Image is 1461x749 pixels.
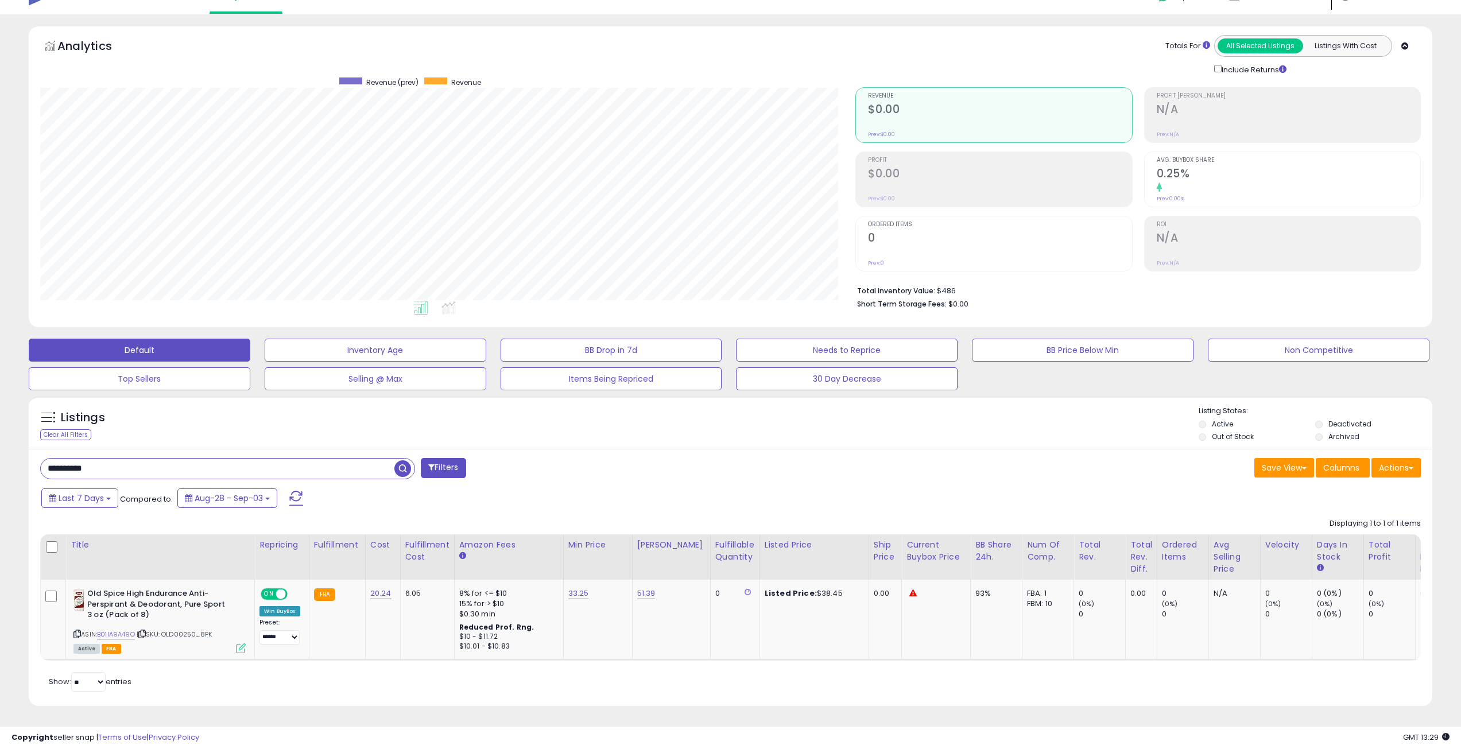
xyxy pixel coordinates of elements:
h2: N/A [1157,103,1420,118]
div: 0 [1369,609,1415,619]
div: 15% for > $10 [459,599,555,609]
button: Save View [1254,458,1314,478]
h2: 0 [868,231,1131,247]
small: Prev: 0.00% [1157,195,1184,202]
div: Velocity [1265,539,1307,551]
small: (0%) [1162,599,1178,608]
button: 30 Day Decrease [736,367,958,390]
small: Days In Stock. [1317,563,1324,573]
div: 0.00 [874,588,893,599]
span: Ordered Items [868,222,1131,228]
small: Prev: $0.00 [868,195,895,202]
div: Total Rev. [1079,539,1121,563]
div: Fulfillable Quantity [715,539,755,563]
b: Reduced Prof. Rng. [459,622,534,632]
small: (0%) [1369,599,1385,608]
div: Win BuyBox [259,606,300,616]
div: 0 [1079,609,1125,619]
div: Avg Selling Price [1214,539,1255,575]
span: Revenue [868,93,1131,99]
h2: 0.25% [1157,167,1420,183]
button: Needs to Reprice [736,339,958,362]
div: 8% for <= $10 [459,588,555,599]
small: Prev: N/A [1157,259,1179,266]
div: FBM: 10 [1027,599,1065,609]
button: Last 7 Days [41,488,118,508]
div: 93% [975,588,1013,599]
strong: Copyright [11,732,53,743]
button: Listings With Cost [1303,38,1388,53]
b: Old Spice High Endurance Anti-Perspirant & Deodorant, Pure Sport 3 oz (Pack of 8) [87,588,227,623]
div: 0 [715,588,751,599]
span: Revenue [451,77,481,87]
small: Prev: N/A [1157,131,1179,138]
a: 33.25 [568,588,589,599]
li: $486 [857,283,1412,297]
div: Totals For [1165,41,1210,52]
a: 51.39 [637,588,656,599]
div: 6.05 [405,588,445,599]
div: 0 [1265,609,1312,619]
span: FBA [102,644,121,654]
span: Compared to: [120,494,173,504]
div: Title [71,539,250,551]
span: | SKU: OLD00250_8PK [137,630,212,639]
label: Archived [1328,432,1359,441]
button: BB Drop in 7d [501,339,722,362]
span: Columns [1323,462,1359,474]
div: Fulfillment Cost [405,539,449,563]
button: Default [29,339,250,362]
span: OFF [286,589,304,599]
button: All Selected Listings [1218,38,1303,53]
div: Total Rev. Diff. [1130,539,1152,575]
small: Prev: $0.00 [868,131,895,138]
span: Profit [868,157,1131,164]
label: Active [1212,419,1233,429]
div: $0.30 min [459,609,555,619]
span: Show: entries [49,676,131,687]
div: 0 [1162,609,1208,619]
div: Repricing [259,539,304,551]
label: Out of Stock [1212,432,1254,441]
div: 0 [1265,588,1312,599]
button: Items Being Repriced [501,367,722,390]
button: Actions [1371,458,1421,478]
h2: $0.00 [868,103,1131,118]
button: Aug-28 - Sep-03 [177,488,277,508]
small: (0%) [1317,599,1333,608]
div: Days In Stock [1317,539,1359,563]
button: Inventory Age [265,339,486,362]
span: 2025-09-11 13:29 GMT [1403,732,1450,743]
small: (0%) [1079,599,1095,608]
h5: Analytics [57,38,134,57]
div: FBA: 1 [1027,588,1065,599]
div: 0 [1079,588,1125,599]
div: ASIN: [73,588,246,652]
div: N/A [1214,588,1251,599]
span: Last 7 Days [59,492,104,504]
div: Include Returns [1206,63,1300,76]
div: Preset: [259,619,300,645]
span: ROI [1157,222,1420,228]
p: Listing States: [1199,406,1432,417]
b: Short Term Storage Fees: [857,299,947,309]
div: Listed Price [765,539,864,551]
a: 20.24 [370,588,392,599]
h2: $0.00 [868,167,1131,183]
div: Displaying 1 to 1 of 1 items [1330,518,1421,529]
div: 0 [1162,588,1208,599]
span: Revenue (prev) [366,77,418,87]
div: Total Profit [1369,539,1410,563]
a: Privacy Policy [149,732,199,743]
span: Avg. Buybox Share [1157,157,1420,164]
div: Amazon Fees [459,539,559,551]
div: Ordered Items [1162,539,1204,563]
span: Aug-28 - Sep-03 [195,492,263,504]
div: Current Buybox Price [906,539,966,563]
button: Columns [1316,458,1370,478]
h2: N/A [1157,231,1420,247]
label: Deactivated [1328,419,1371,429]
div: BB Share 24h. [975,539,1017,563]
div: 0 (0%) [1317,609,1363,619]
img: 41q8IV0QB6L._SL40_.jpg [73,588,84,611]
